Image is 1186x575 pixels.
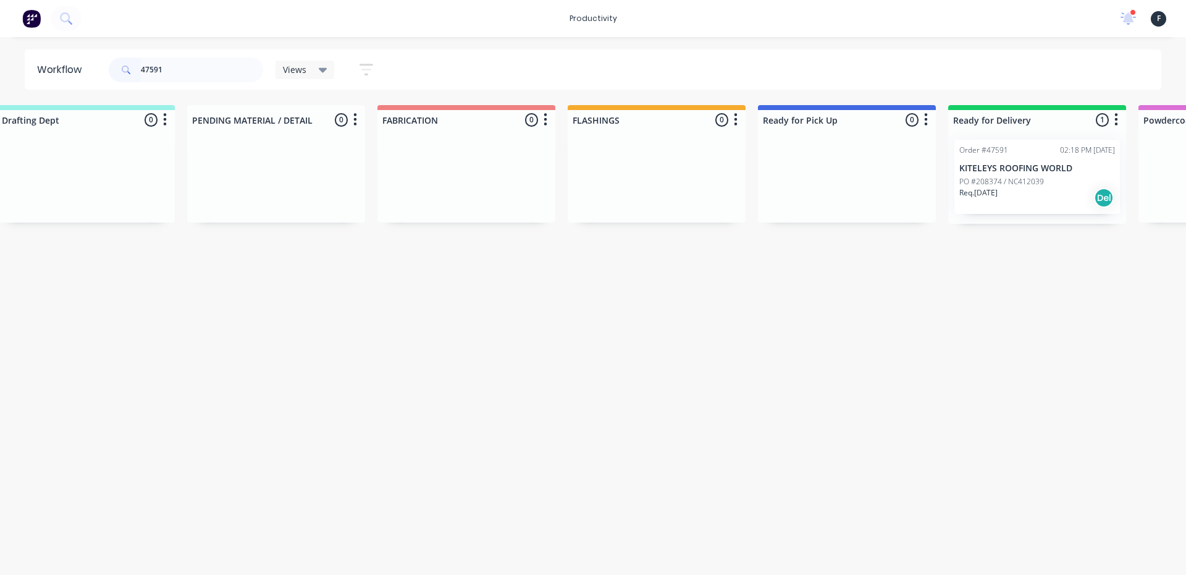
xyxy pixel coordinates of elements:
div: 02:18 PM [DATE] [1060,145,1115,156]
p: KITELEYS ROOFING WORLD [959,163,1115,174]
div: Workflow [37,62,88,77]
div: productivity [563,9,623,28]
div: Order #4759102:18 PM [DATE]KITELEYS ROOFING WORLDPO #208374 / NC412039Req.[DATE]Del [954,140,1120,214]
img: Factory [22,9,41,28]
div: Order #47591 [959,145,1008,156]
p: Req. [DATE] [959,187,998,198]
p: PO #208374 / NC412039 [959,176,1044,187]
div: Del [1094,188,1114,208]
input: Search for orders... [141,57,263,82]
span: F [1157,13,1161,24]
span: Views [283,63,306,76]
